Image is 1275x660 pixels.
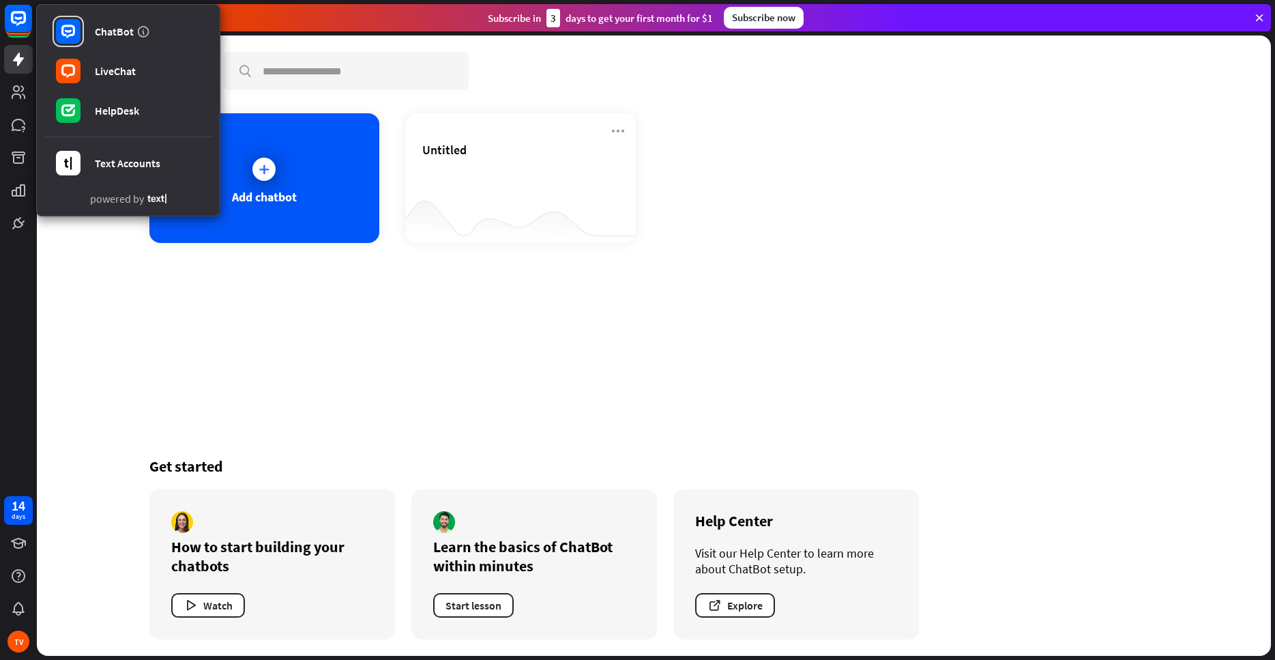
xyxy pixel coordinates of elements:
[546,9,560,27] div: 3
[171,537,373,575] div: How to start building your chatbots
[433,537,635,575] div: Learn the basics of ChatBot within minutes
[433,511,455,533] img: author
[695,511,897,530] div: Help Center
[232,189,297,205] div: Add chatbot
[695,593,775,618] button: Explore
[8,631,29,652] div: TV
[12,512,25,521] div: days
[488,9,713,27] div: Subscribe in days to get your first month for $1
[4,496,33,525] a: 14 days
[724,7,804,29] div: Subscribe now
[433,593,514,618] button: Start lesson
[422,142,467,158] span: Untitled
[149,457,1159,476] div: Get started
[695,545,897,577] div: Visit our Help Center to learn more about ChatBot setup.
[11,5,52,46] button: Open LiveChat chat widget
[12,500,25,512] div: 14
[171,511,193,533] img: author
[171,593,245,618] button: Watch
